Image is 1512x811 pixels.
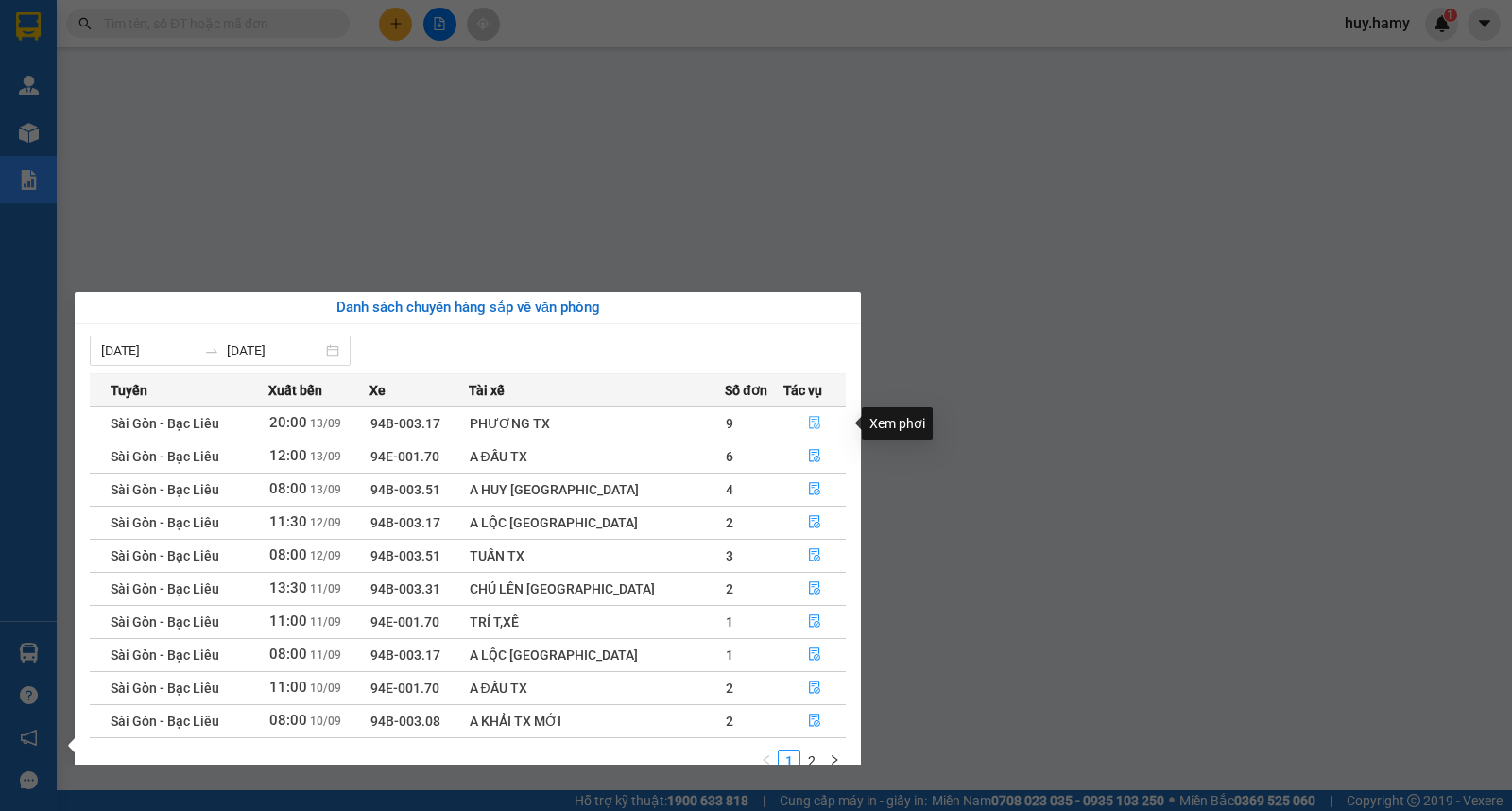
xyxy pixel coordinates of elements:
[111,482,219,497] span: Sài Gòn - Bạc Liêu
[111,714,219,729] span: Sài Gòn - Bạc Liêu
[310,615,341,629] span: 11/09
[111,416,219,431] span: Sài Gòn - Bạc Liêu
[269,513,307,530] span: 11:30
[310,715,341,728] span: 10/09
[808,416,821,431] span: file-done
[310,483,341,496] span: 13/09
[784,408,845,439] button: file-done
[808,548,821,563] span: file-done
[801,751,822,771] a: 2
[101,340,197,361] input: Từ ngày
[784,640,845,670] button: file-done
[310,682,341,695] span: 10/09
[369,380,386,401] span: Xe
[726,614,733,630] span: 1
[370,416,440,431] span: 94B-003.17
[823,750,846,772] button: right
[755,750,778,772] li: Previous Page
[784,673,845,703] button: file-done
[370,548,440,563] span: 94B-003.51
[370,714,440,729] span: 94B-003.08
[808,515,821,530] span: file-done
[862,407,933,440] div: Xem phơi
[778,750,800,772] li: 1
[726,581,733,596] span: 2
[779,751,799,771] a: 1
[808,714,821,729] span: file-done
[808,614,821,630] span: file-done
[269,414,307,431] span: 20:00
[725,380,767,401] span: Số đơn
[784,441,845,472] button: file-done
[269,613,307,630] span: 11:00
[269,646,307,663] span: 08:00
[470,545,724,566] div: TUẤN TX
[370,449,439,464] span: 94E-001.70
[204,343,219,358] span: to
[470,612,724,632] div: TRÍ T,XẾ
[470,578,724,599] div: CHÚ LÊN [GEOGRAPHIC_DATA]
[726,416,733,431] span: 9
[310,648,341,662] span: 11/09
[829,754,840,766] span: right
[269,546,307,563] span: 08:00
[310,450,341,463] span: 13/09
[808,449,821,464] span: file-done
[726,548,733,563] span: 3
[784,706,845,736] button: file-done
[111,380,147,401] span: Tuyến
[370,482,440,497] span: 94B-003.51
[784,475,845,505] button: file-done
[310,417,341,430] span: 13/09
[761,754,772,766] span: left
[784,508,845,538] button: file-done
[227,340,322,361] input: Đến ngày
[269,679,307,696] span: 11:00
[783,380,822,401] span: Tác vụ
[784,607,845,637] button: file-done
[726,515,733,530] span: 2
[470,711,724,732] div: A KHẢI TX MỚI
[726,681,733,696] span: 2
[808,482,821,497] span: file-done
[111,614,219,630] span: Sài Gòn - Bạc Liêu
[823,750,846,772] li: Next Page
[808,647,821,663] span: file-done
[310,549,341,562] span: 12/09
[370,681,439,696] span: 94E-001.70
[370,614,439,630] span: 94E-001.70
[90,297,846,319] div: Danh sách chuyến hàng sắp về văn phòng
[111,449,219,464] span: Sài Gòn - Bạc Liêu
[310,516,341,529] span: 12/09
[269,447,307,464] span: 12:00
[808,581,821,596] span: file-done
[470,479,724,500] div: A HUY [GEOGRAPHIC_DATA]
[784,574,845,604] button: file-done
[370,515,440,530] span: 94B-003.17
[269,480,307,497] span: 08:00
[755,750,778,772] button: left
[470,413,724,434] div: PHƯƠNG TX
[370,581,440,596] span: 94B-003.31
[808,681,821,696] span: file-done
[111,681,219,696] span: Sài Gòn - Bạc Liêu
[204,343,219,358] span: swap-right
[726,449,733,464] span: 6
[726,482,733,497] span: 4
[268,380,322,401] span: Xuất bến
[370,647,440,663] span: 94B-003.17
[111,647,219,663] span: Sài Gòn - Bạc Liêu
[469,380,505,401] span: Tài xế
[470,645,724,665] div: A LỘC [GEOGRAPHIC_DATA]
[111,515,219,530] span: Sài Gòn - Bạc Liêu
[470,446,724,467] div: A ĐẤU TX
[726,714,733,729] span: 2
[310,582,341,595] span: 11/09
[726,647,733,663] span: 1
[269,712,307,729] span: 08:00
[111,548,219,563] span: Sài Gòn - Bạc Liêu
[784,541,845,571] button: file-done
[269,579,307,596] span: 13:30
[111,581,219,596] span: Sài Gòn - Bạc Liêu
[470,678,724,699] div: A ĐẤU TX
